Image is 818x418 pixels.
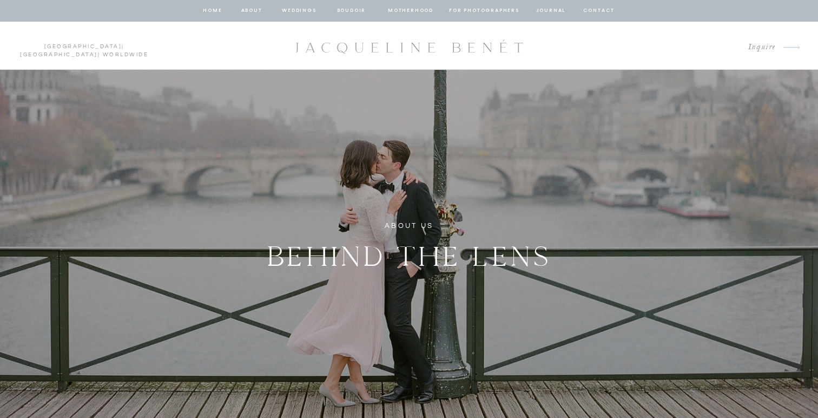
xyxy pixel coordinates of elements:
[202,6,223,16] a: home
[336,6,367,16] a: BOUDOIR
[240,6,263,16] a: about
[44,44,122,49] a: [GEOGRAPHIC_DATA]
[281,6,318,16] a: Weddings
[253,234,565,272] h2: BEHIND THE LENS
[534,6,568,16] a: journal
[740,40,776,55] a: Inquire
[582,6,616,16] a: contact
[15,43,153,49] p: | | Worldwide
[449,6,519,16] a: for photographers
[321,220,497,232] h1: ABOUT US
[20,52,98,57] a: [GEOGRAPHIC_DATA]
[388,6,433,16] a: Motherhood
